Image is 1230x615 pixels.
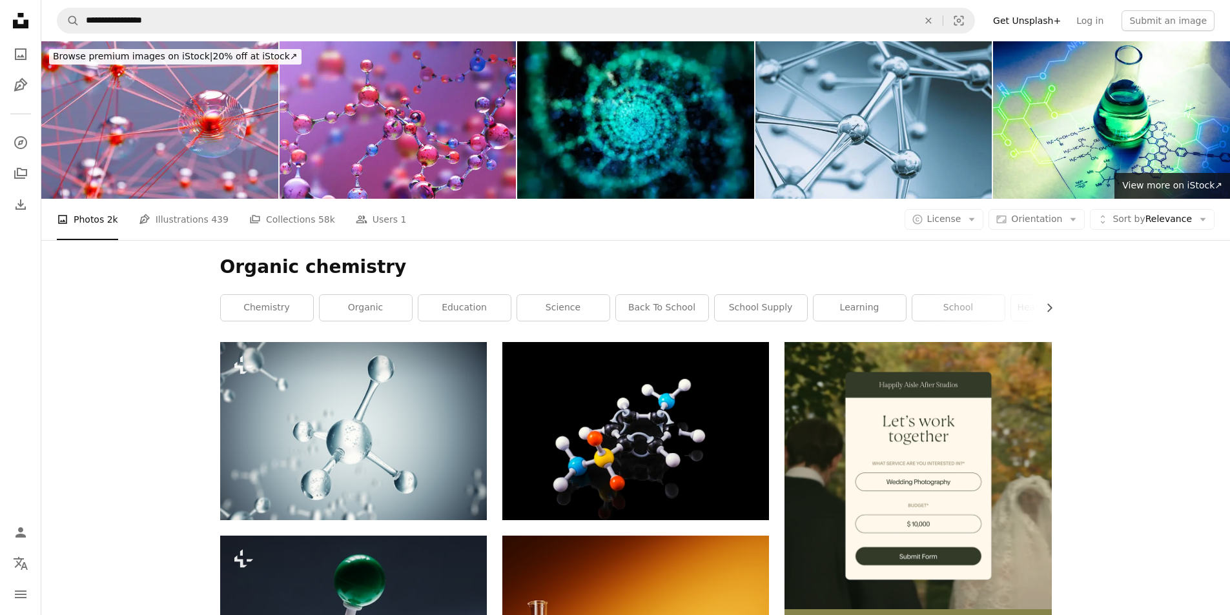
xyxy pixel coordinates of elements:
[41,41,309,72] a: Browse premium images on iStock|20% off at iStock↗
[220,342,487,519] img: 3D illustration molecules. Atoms bacgkround. Medical background for banner or flyer. Molecular st...
[905,209,984,230] button: License
[53,51,298,61] span: 20% off at iStock ↗
[8,550,34,576] button: Language
[502,342,769,520] img: blue white and yellow balloons
[1112,214,1145,224] span: Sort by
[220,256,1052,279] h1: Organic chemistry
[517,41,754,199] img: DNA structure
[1122,180,1222,190] span: View more on iStock ↗
[8,161,34,187] a: Collections
[715,295,807,321] a: school supply
[57,8,79,33] button: Search Unsplash
[8,72,34,98] a: Illustrations
[1122,10,1215,31] button: Submit an image
[249,199,335,240] a: Collections 58k
[8,192,34,217] a: Download History
[211,212,229,227] span: 439
[318,212,335,227] span: 58k
[502,425,769,437] a: blue white and yellow balloons
[220,425,487,437] a: 3D illustration molecules. Atoms bacgkround. Medical background for banner or flyer. Molecular st...
[8,519,34,545] a: Log in / Sign up
[517,295,610,321] a: science
[1011,295,1103,321] a: healthcare and medicine
[1011,214,1062,224] span: Orientation
[8,581,34,607] button: Menu
[814,295,906,321] a: learning
[57,8,975,34] form: Find visuals sitewide
[356,199,407,240] a: Users 1
[943,8,974,33] button: Visual search
[927,214,961,224] span: License
[1038,295,1052,321] button: scroll list to the right
[914,8,943,33] button: Clear
[280,41,517,199] img: Purple transparent molecule model over purple
[320,295,412,321] a: organic
[401,212,407,227] span: 1
[985,10,1069,31] a: Get Unsplash+
[53,51,212,61] span: Browse premium images on iStock |
[221,295,313,321] a: chemistry
[616,295,708,321] a: back to school
[41,41,278,199] img: Abstract connection glass spheres
[993,41,1230,199] img: Chemical tube with reaction formula
[8,41,34,67] a: Photos
[784,342,1051,609] img: file-1747939393036-2c53a76c450aimage
[1069,10,1111,31] a: Log in
[989,209,1085,230] button: Orientation
[755,41,992,199] img: Molecules Background
[139,199,229,240] a: Illustrations 439
[8,130,34,156] a: Explore
[912,295,1005,321] a: school
[1114,173,1230,199] a: View more on iStock↗
[1112,213,1192,226] span: Relevance
[418,295,511,321] a: education
[1090,209,1215,230] button: Sort byRelevance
